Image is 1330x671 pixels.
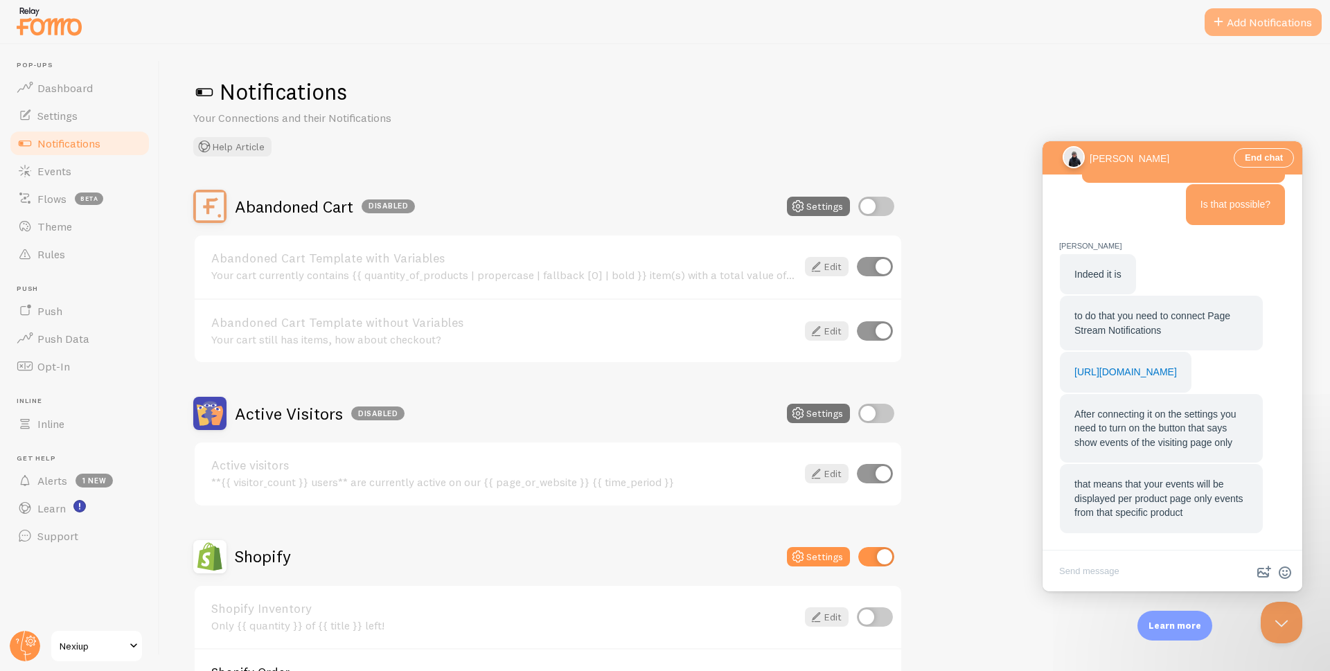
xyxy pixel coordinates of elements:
a: Nexiup [50,629,143,663]
a: Alerts 1 new [8,467,151,494]
a: Shopify Inventory [211,602,797,615]
button: Settings [787,547,850,566]
span: Flows [37,192,66,206]
span: Notifications [37,136,100,150]
iframe: Help Scout Beacon - Live Chat, Contact Form, and Knowledge Base [1043,141,1302,591]
button: Help Article [193,137,272,156]
a: Settings [8,102,151,129]
a: Abandoned Cart Template without Variables [211,316,797,329]
a: Theme [8,213,151,240]
img: Shopify [193,540,227,573]
span: Alerts [37,474,67,487]
a: Edit [805,321,849,341]
a: Support [8,522,151,550]
p: Learn more [1149,619,1201,632]
button: Settings [787,404,850,423]
span: Inline [17,397,151,406]
button: Settings [787,197,850,216]
iframe: Help Scout Beacon - Close [1261,602,1302,643]
span: Opt-In [37,359,70,373]
span: beta [75,193,103,205]
span: Get Help [17,454,151,463]
h2: Shopify [235,546,291,567]
a: Active visitors [211,459,797,472]
a: Push [8,297,151,325]
span: Rules [37,247,65,261]
span: Inline [37,417,64,431]
div: Disabled [351,406,405,420]
span: Nexiup [60,638,125,654]
span: Push [17,285,151,294]
a: Push Data [8,325,151,352]
a: Notifications [8,129,151,157]
span: 1 new [76,474,113,487]
a: Rules [8,240,151,268]
div: Your cart currently contains {{ quantity_of_products | propercase | fallback [0] | bold }} item(s... [211,269,797,281]
a: Abandoned Cart Template with Variables [211,252,797,265]
svg: <p>Watch New Feature Tutorials!</p> [73,500,86,512]
img: fomo-relay-logo-orange.svg [15,3,84,39]
a: Edit [805,607,849,627]
a: Edit [805,257,849,276]
div: Disabled [362,199,415,213]
span: Push [37,304,62,318]
div: Your cart still has items, how about checkout? [211,333,797,346]
a: Inline [8,410,151,438]
span: Dashboard [37,81,93,95]
span: Learn [37,501,66,515]
a: Dashboard [8,74,151,102]
div: **{{ visitor_count }} users** are currently active on our {{ page_or_website }} {{ time_period }} [211,476,797,488]
a: Opt-In [8,352,151,380]
span: Theme [37,220,72,233]
span: Push Data [37,332,89,346]
h2: Active Visitors [235,403,405,424]
h1: Notifications [193,78,1297,106]
img: Active Visitors [193,397,227,430]
a: Events [8,157,151,185]
a: Learn [8,494,151,522]
img: Abandoned Cart [193,190,227,223]
div: Only {{ quantity }} of {{ title }} left! [211,619,797,632]
h2: Abandoned Cart [235,196,415,217]
p: Your Connections and their Notifications [193,110,526,126]
a: Flows beta [8,185,151,213]
a: Edit [805,464,849,483]
div: Learn more [1137,611,1212,641]
span: Settings [37,109,78,123]
span: Pop-ups [17,61,151,70]
span: Events [37,164,71,178]
span: Support [37,529,78,543]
